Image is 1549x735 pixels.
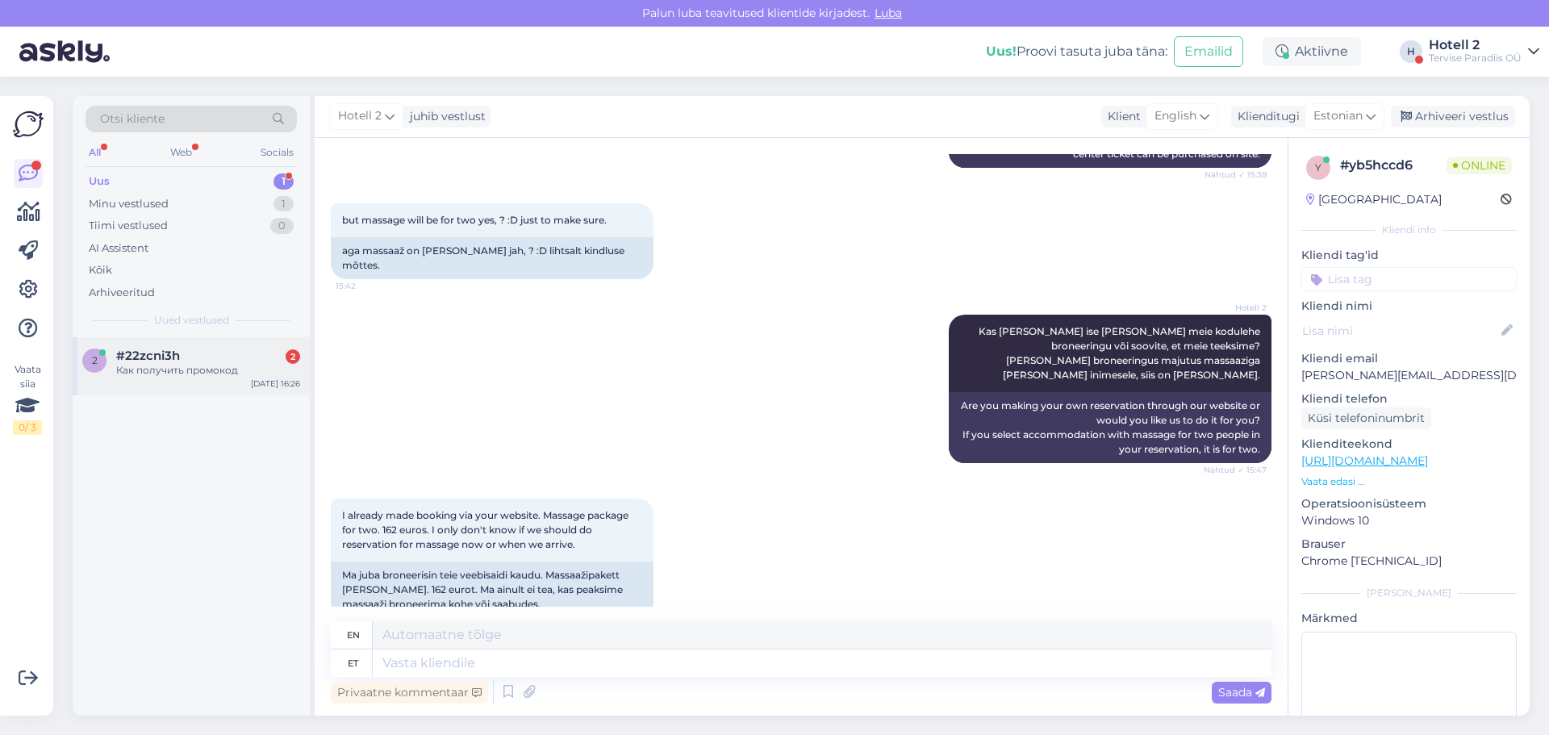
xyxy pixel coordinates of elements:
[1301,586,1517,600] div: [PERSON_NAME]
[167,142,195,163] div: Web
[1301,474,1517,489] p: Vaata edasi ...
[273,173,294,190] div: 1
[1315,161,1321,173] span: y
[1301,453,1428,468] a: [URL][DOMAIN_NAME]
[89,262,112,278] div: Kõik
[1301,367,1517,384] p: [PERSON_NAME][EMAIL_ADDRESS][DOMAIN_NAME]
[403,108,486,125] div: juhib vestlust
[1301,390,1517,407] p: Kliendi telefon
[89,218,168,234] div: Tiimi vestlused
[1231,108,1300,125] div: Klienditugi
[1206,302,1267,314] span: Hotell 2
[1429,39,1539,65] a: Hotell 2Tervise Paradiis OÜ
[89,196,169,212] div: Minu vestlused
[342,214,607,226] span: but massage will be for two yes, ? :D just to make sure.
[1340,156,1447,175] div: # yb5hccd6
[1174,36,1243,67] button: Emailid
[1313,107,1363,125] span: Estonian
[1154,107,1196,125] span: English
[116,349,180,363] span: #22zcni3h
[1301,407,1431,429] div: Küsi telefoninumbrit
[1301,223,1517,237] div: Kliendi info
[1400,40,1422,63] div: H
[89,240,148,257] div: AI Assistent
[949,392,1271,463] div: Are you making your own reservation through our website or would you like us to do it for you? If...
[1301,610,1517,627] p: Märkmed
[1301,536,1517,553] p: Brauser
[89,285,155,301] div: Arhiveeritud
[1301,553,1517,570] p: Chrome [TECHNICAL_ID]
[1429,39,1522,52] div: Hotell 2
[1263,37,1361,66] div: Aktiivne
[338,107,382,125] span: Hotell 2
[251,378,300,390] div: [DATE] 16:26
[154,313,229,328] span: Uued vestlused
[342,509,631,550] span: I already made booking via your website. Massage package for two. 162 euros. I only don't know if...
[86,142,104,163] div: All
[986,42,1167,61] div: Proovi tasuta juba täna:
[257,142,297,163] div: Socials
[1429,52,1522,65] div: Tervise Paradiis OÜ
[336,280,396,292] span: 15:42
[1391,106,1515,127] div: Arhiveeri vestlus
[1218,685,1265,700] span: Saada
[1301,350,1517,367] p: Kliendi email
[986,44,1017,59] b: Uus!
[331,682,488,704] div: Privaatne kommentaar
[1302,322,1498,340] input: Lisa nimi
[270,218,294,234] div: 0
[979,325,1263,381] span: Kas [PERSON_NAME] ise [PERSON_NAME] meie kodulehe broneeringu või soovite, et meie teeksime? [PER...
[1301,267,1517,291] input: Lisa tag
[870,6,907,20] span: Luba
[13,420,42,435] div: 0 / 3
[273,196,294,212] div: 1
[89,173,110,190] div: Uus
[1301,512,1517,529] p: Windows 10
[13,109,44,140] img: Askly Logo
[1301,436,1517,453] p: Klienditeekond
[1301,247,1517,264] p: Kliendi tag'id
[286,349,300,364] div: 2
[1205,169,1267,181] span: Nähtud ✓ 15:38
[116,363,300,378] div: Как получить промокод
[13,362,42,435] div: Vaata siia
[348,649,358,677] div: et
[1301,495,1517,512] p: Operatsioonisüsteem
[1301,298,1517,315] p: Kliendi nimi
[1447,157,1512,174] span: Online
[1306,191,1442,208] div: [GEOGRAPHIC_DATA]
[331,237,653,279] div: aga massaaž on [PERSON_NAME] jah, ? :D lihtsalt kindluse mõttes.
[331,562,653,618] div: Ma juba broneerisin teie veebisaidi kaudu. Massaažipakett [PERSON_NAME]. 162 eurot. Ma ainult ei ...
[1204,464,1267,476] span: Nähtud ✓ 15:47
[1101,108,1141,125] div: Klient
[92,354,98,366] span: 2
[100,111,165,127] span: Otsi kliente
[347,621,360,649] div: en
